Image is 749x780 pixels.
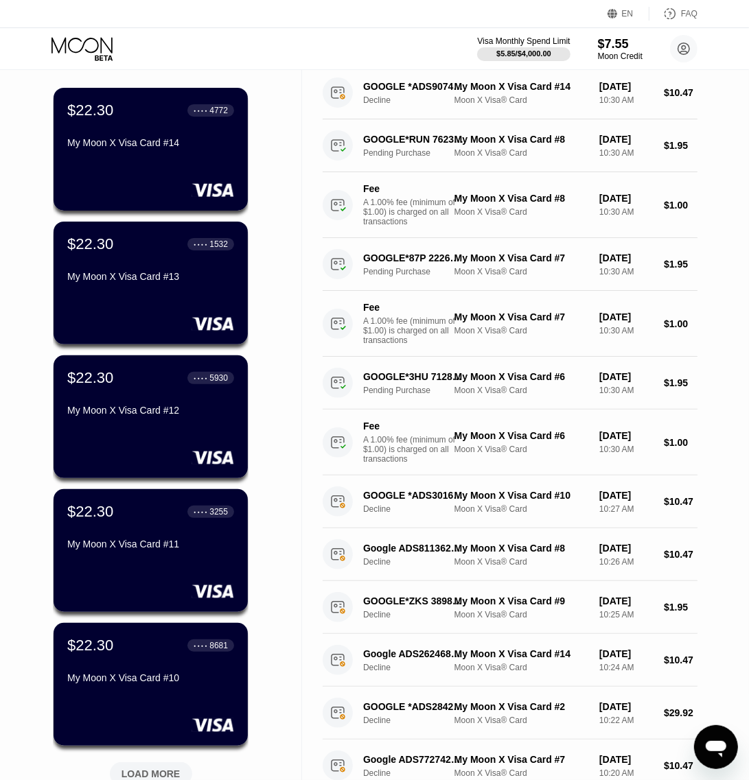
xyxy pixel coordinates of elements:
[54,88,248,211] div: $22.30● ● ● ●4772My Moon X Visa Card #14
[363,267,472,276] div: Pending Purchase
[363,754,464,765] div: Google ADS7727426364 650-2530000 US
[454,134,588,145] div: My Moon X Visa Card #8
[323,528,698,581] div: Google ADS8113629648 650-2530000 USDeclineMy Moon X Visa Card #8Moon X Visa® Card[DATE]10:26 AM$1...
[599,95,653,105] div: 10:30 AM
[477,36,570,61] div: Visa Monthly Spend Limit$5.85/$4,000.00
[323,581,698,634] div: GOOGLE*ZKS 389824 [DOMAIN_NAME][URL][GEOGRAPHIC_DATA]DeclineMy Moon X Visa Card #9Moon X Visa® Ca...
[599,326,653,335] div: 10:30 AM
[454,81,588,92] div: My Moon X Visa Card #14
[599,648,653,659] div: [DATE]
[67,539,234,549] div: My Moon X Visa Card #11
[454,371,588,382] div: My Moon X Visa Card #6
[323,172,698,238] div: FeeA 1.00% fee (minimum of $1.00) is charged on all transactionsMy Moon X Visa Card #8Moon X Visa...
[599,768,653,778] div: 10:20 AM
[608,7,649,21] div: EN
[54,222,248,344] div: $22.30● ● ● ●1532My Moon X Visa Card #13
[454,490,588,501] div: My Moon X Visa Card #10
[599,430,653,441] div: [DATE]
[664,87,698,98] div: $10.47
[664,760,698,771] div: $10.47
[363,252,464,263] div: GOOGLE*87P 222621 [DOMAIN_NAME][URL][GEOGRAPHIC_DATA]
[694,725,738,769] iframe: Nút để khởi chạy cửa sổ nhắn tin
[363,198,466,226] div: A 1.00% fee (minimum of $1.00) is charged on all transactions
[363,81,464,92] div: GOOGLE *ADS9074037684 [EMAIL_ADDRESS]
[323,357,698,410] div: GOOGLE*3HU 712862 [DOMAIN_NAME][URL][GEOGRAPHIC_DATA]Pending PurchaseMy Moon X Visa Card #6Moon X...
[363,316,466,345] div: A 1.00% fee (minimum of $1.00) is charged on all transactions
[323,687,698,740] div: GOOGLE *ADS2842191023 [EMAIL_ADDRESS]DeclineMy Moon X Visa Card #2Moon X Visa® Card[DATE]10:22 AM...
[363,663,472,672] div: Decline
[363,768,472,778] div: Decline
[598,37,643,61] div: $7.55Moon Credit
[363,148,472,158] div: Pending Purchase
[477,36,570,46] div: Visa Monthly Spend Limit
[664,654,698,665] div: $10.47
[363,421,459,432] div: Fee
[454,207,588,217] div: Moon X Visa® Card
[454,648,588,659] div: My Moon X Visa Card #14
[67,271,234,282] div: My Moon X Visa Card #13
[599,252,653,263] div: [DATE]
[454,252,588,263] div: My Moon X Visa Card #7
[67,503,113,521] div: $22.30
[363,490,464,501] div: GOOGLE *ADS3016153566 [EMAIL_ADDRESS]
[67,405,234,416] div: My Moon X Visa Card #12
[454,311,588,322] div: My Moon X Visa Card #7
[599,386,653,395] div: 10:30 AM
[454,595,588,606] div: My Moon X Visa Card #9
[194,510,207,514] div: ● ● ● ●
[454,701,588,712] div: My Moon X Visa Card #2
[363,134,464,145] div: GOOGLE*RUN 762313 [DOMAIN_NAME][URL][GEOGRAPHIC_DATA]
[194,376,207,380] div: ● ● ● ●
[664,707,698,718] div: $29.92
[454,716,588,725] div: Moon X Visa® Card
[67,672,234,683] div: My Moon X Visa Card #10
[323,634,698,687] div: Google ADS2624688405 650-2530000 USDeclineMy Moon X Visa Card #14Moon X Visa® Card[DATE]10:24 AM$...
[323,475,698,528] div: GOOGLE *ADS3016153566 [EMAIL_ADDRESS]DeclineMy Moon X Visa Card #10Moon X Visa® Card[DATE]10:27 A...
[454,267,588,276] div: Moon X Visa® Card
[194,108,207,113] div: ● ● ● ●
[599,445,653,454] div: 10:30 AM
[599,610,653,619] div: 10:25 AM
[194,242,207,246] div: ● ● ● ●
[664,140,698,151] div: $1.95
[67,137,234,148] div: My Moon X Visa Card #14
[363,386,472,395] div: Pending Purchase
[363,371,464,382] div: GOOGLE*3HU 712862 [DOMAIN_NAME][URL][GEOGRAPHIC_DATA]
[599,504,653,514] div: 10:27 AM
[454,663,588,672] div: Moon X Visa® Card
[664,602,698,613] div: $1.95
[363,716,472,725] div: Decline
[209,239,228,249] div: 1532
[598,37,643,51] div: $7.55
[67,637,113,654] div: $22.30
[664,549,698,560] div: $10.47
[67,235,113,253] div: $22.30
[599,193,653,204] div: [DATE]
[209,106,228,115] div: 4772
[54,623,248,746] div: $22.30● ● ● ●8681My Moon X Visa Card #10
[54,355,248,478] div: $22.30● ● ● ●5930My Moon X Visa Card #12
[363,183,459,194] div: Fee
[664,437,698,448] div: $1.00
[54,489,248,612] div: $22.30● ● ● ●3255My Moon X Visa Card #11
[599,754,653,765] div: [DATE]
[599,543,653,554] div: [DATE]
[454,430,588,441] div: My Moon X Visa Card #6
[454,148,588,158] div: Moon X Visa® Card
[122,768,181,780] div: LOAD MORE
[363,595,464,606] div: GOOGLE*ZKS 389824 [DOMAIN_NAME][URL][GEOGRAPHIC_DATA]
[454,95,588,105] div: Moon X Visa® Card
[454,326,588,335] div: Moon X Visa® Card
[599,148,653,158] div: 10:30 AM
[363,610,472,619] div: Decline
[363,435,466,464] div: A 1.00% fee (minimum of $1.00) is charged on all transactions
[664,259,698,270] div: $1.95
[622,9,634,19] div: EN
[599,490,653,501] div: [DATE]
[323,67,698,119] div: GOOGLE *ADS9074037684 [EMAIL_ADDRESS]DeclineMy Moon X Visa Card #14Moon X Visa® Card[DATE]10:30 A...
[454,504,588,514] div: Moon X Visa® Card
[599,134,653,145] div: [DATE]
[363,648,464,659] div: Google ADS2624688405 650-2530000 US
[664,318,698,329] div: $1.00
[323,291,698,357] div: FeeA 1.00% fee (minimum of $1.00) is charged on all transactionsMy Moon X Visa Card #7Moon X Visa...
